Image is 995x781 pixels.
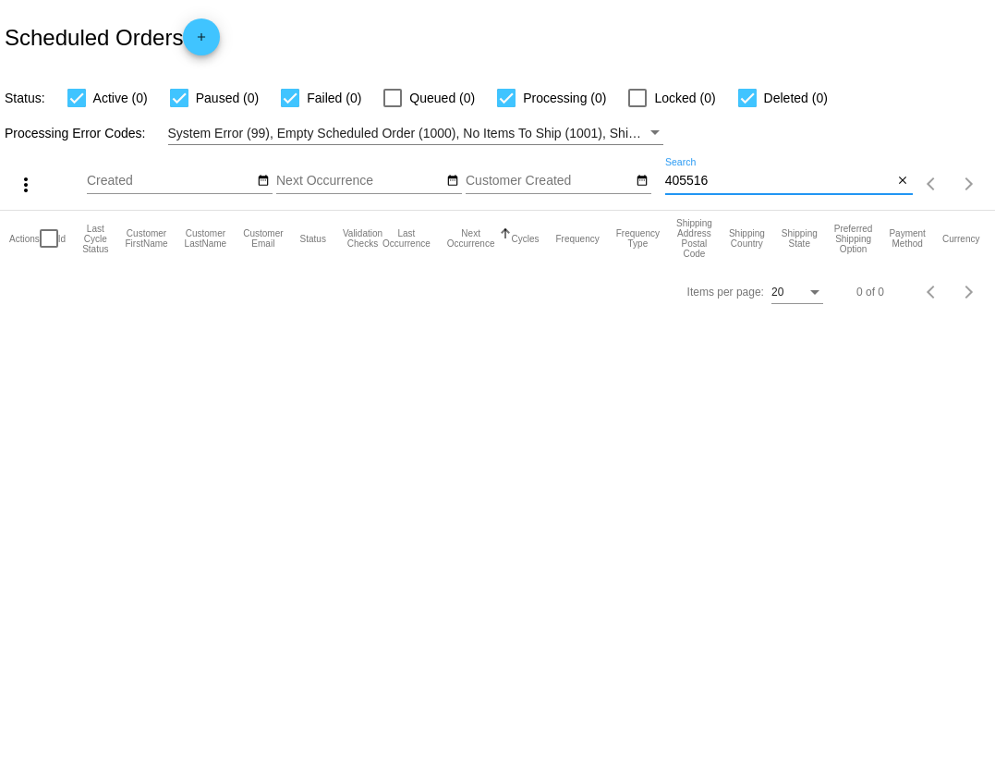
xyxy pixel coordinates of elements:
button: Change sorting for ShippingState [782,228,818,249]
button: Change sorting for Cycles [511,233,539,244]
button: Change sorting for ShippingPostcode [676,218,712,259]
span: Processing Error Codes: [5,126,146,140]
mat-icon: date_range [446,174,459,189]
button: Change sorting for NextOccurrenceUtc [447,228,495,249]
mat-icon: add [190,31,212,53]
input: Created [87,174,253,189]
button: Change sorting for PreferredShippingOption [834,224,873,254]
button: Next page [951,165,988,202]
mat-icon: date_range [257,174,270,189]
button: Next page [951,274,988,311]
button: Previous page [914,274,951,311]
span: Status: [5,91,45,105]
span: 20 [771,286,783,299]
mat-icon: close [896,174,909,189]
button: Change sorting for Frequency [555,233,599,244]
span: Failed (0) [307,87,361,109]
button: Change sorting for Id [58,233,66,244]
button: Change sorting for LastOccurrenceUtc [382,228,431,249]
span: Active (0) [93,87,148,109]
button: Change sorting for FrequencyType [616,228,660,249]
div: 0 of 0 [856,286,884,299]
mat-icon: more_vert [15,174,37,196]
div: Items per page: [687,286,764,299]
span: Locked (0) [654,87,715,109]
span: Paused (0) [196,87,259,109]
mat-header-cell: Actions [9,211,40,266]
button: Change sorting for CustomerEmail [243,228,283,249]
button: Change sorting for CurrencyIso [942,233,980,244]
h2: Scheduled Orders [5,18,220,55]
button: Change sorting for ShippingCountry [729,228,765,249]
input: Search [665,174,893,189]
mat-select: Items per page: [771,287,823,299]
input: Next Occurrence [276,174,443,189]
button: Change sorting for PaymentMethod.Type [889,228,925,249]
button: Change sorting for LastProcessingCycleId [82,224,108,254]
mat-select: Filter by Processing Error Codes [168,122,663,145]
span: Deleted (0) [764,87,828,109]
span: Processing (0) [523,87,606,109]
button: Change sorting for CustomerFirstName [125,228,167,249]
mat-header-cell: Validation Checks [343,211,382,266]
span: Queued (0) [409,87,475,109]
button: Clear [893,172,913,191]
button: Previous page [914,165,951,202]
mat-icon: date_range [636,174,649,189]
input: Customer Created [466,174,632,189]
button: Change sorting for Status [300,233,326,244]
button: Change sorting for CustomerLastName [185,228,227,249]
